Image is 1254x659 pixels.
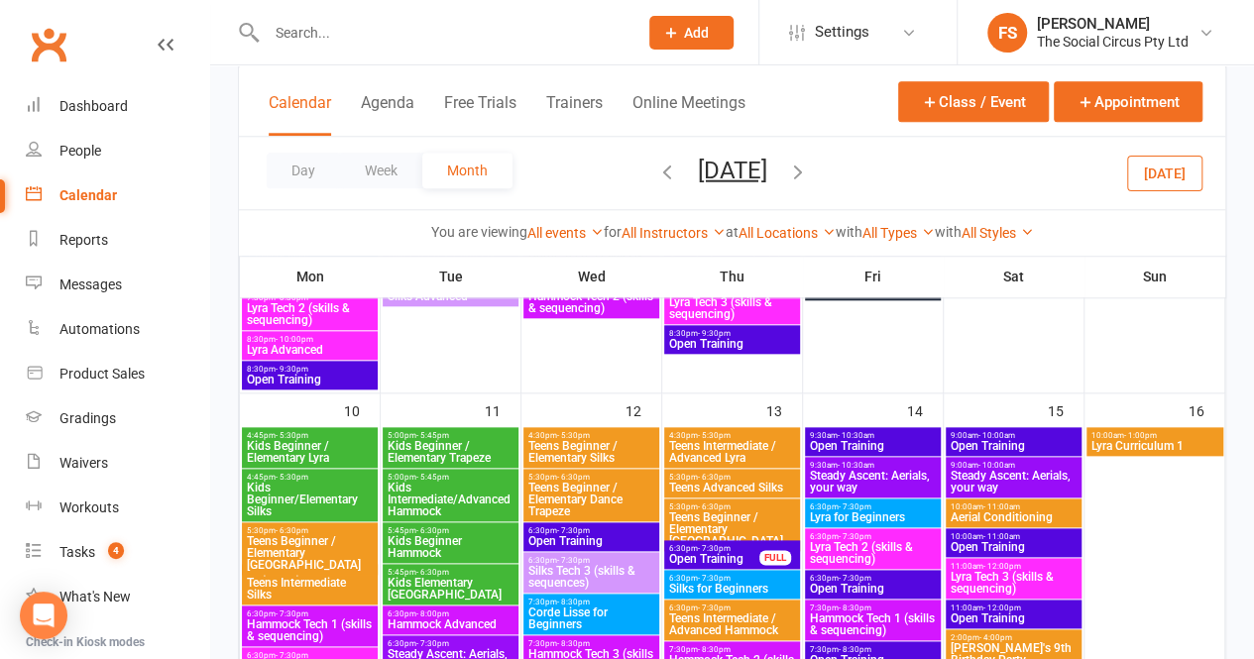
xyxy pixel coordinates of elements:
[246,344,374,356] span: Lyra Advanced
[950,502,1078,511] span: 10:00am
[527,482,655,517] span: Teens Beginner / Elementary Dance Trapeze
[416,609,449,618] span: - 8:00pm
[527,606,655,630] span: Corde Lisse for Beginners
[759,550,791,565] div: FULL
[24,20,73,69] a: Clubworx
[59,455,108,471] div: Waivers
[839,604,871,612] span: - 8:30pm
[668,329,796,338] span: 8:30pm
[1048,393,1083,426] div: 15
[261,19,625,47] input: Search...
[1124,431,1157,440] span: - 1:00pm
[26,263,209,307] a: Messages
[809,604,937,612] span: 7:30pm
[809,502,937,511] span: 6:30pm
[26,84,209,129] a: Dashboard
[276,365,308,374] span: - 9:30pm
[59,321,140,337] div: Automations
[276,526,308,535] span: - 6:30pm
[246,482,374,517] span: Kids Beginner/Elementary Silks
[950,470,1078,494] span: Steady Ascent: Aerials, your way
[59,589,131,604] div: What's New
[698,604,731,612] span: - 7:30pm
[26,396,209,441] a: Gradings
[26,441,209,486] a: Waivers
[246,365,374,374] span: 8:30pm
[668,574,796,583] span: 6:30pm
[527,598,655,606] span: 7:30pm
[950,461,1078,470] span: 9:00am
[726,224,739,240] strong: at
[950,440,1078,452] span: Open Training
[983,502,1020,511] span: - 11:00am
[1054,81,1202,122] button: Appointment
[668,553,760,565] span: Open Training
[59,366,145,382] div: Product Sales
[809,612,937,636] span: Hammock Tech 1 (skills & sequencing)
[557,639,590,648] span: - 8:30pm
[340,153,422,188] button: Week
[26,575,209,619] a: What's New
[416,639,449,648] span: - 7:30pm
[557,556,590,565] span: - 7:30pm
[521,256,662,297] th: Wed
[950,562,1078,571] span: 11:00am
[983,604,1021,612] span: - 12:00pm
[246,609,374,618] span: 6:30pm
[839,574,871,583] span: - 7:30pm
[809,532,937,541] span: 6:30pm
[815,10,869,55] span: Settings
[1037,15,1189,33] div: [PERSON_NAME]
[978,461,1015,470] span: - 10:00am
[698,431,731,440] span: - 5:30pm
[276,473,308,482] span: - 5:30pm
[246,302,374,326] span: Lyra Tech 2 (skills & sequencing)
[838,431,874,440] span: - 10:30am
[276,609,308,618] span: - 7:30pm
[1090,440,1219,452] span: Lyra Curriculum 1
[246,431,374,440] span: 4:45pm
[387,577,514,601] span: Kids Elementary [GEOGRAPHIC_DATA]
[387,535,514,559] span: Kids Beginner Hammock
[809,541,937,565] span: Lyra Tech 2 (skills & sequencing)
[979,633,1012,642] span: - 4:00pm
[527,290,655,314] span: Hammock Tech 2 (skills & sequencing)
[26,129,209,173] a: People
[527,565,655,589] span: Silks Tech 3 (skills & sequences)
[1189,393,1224,426] div: 16
[381,256,521,297] th: Tue
[387,568,514,577] span: 5:45pm
[668,511,796,547] span: Teens Beginner / Elementary [GEOGRAPHIC_DATA]
[387,609,514,618] span: 6:30pm
[387,482,514,517] span: Kids Intermediate/Advanced Hammock
[950,532,1078,541] span: 10:00am
[809,583,937,595] span: Open Training
[246,535,374,571] span: Teens Beginner / Elementary [GEOGRAPHIC_DATA]
[662,256,803,297] th: Thu
[387,431,514,440] span: 5:00pm
[950,612,1078,624] span: Open Training
[668,473,796,482] span: 5:30pm
[809,574,937,583] span: 6:30pm
[387,473,514,482] span: 5:00pm
[344,393,380,426] div: 10
[1127,155,1202,190] button: [DATE]
[240,256,381,297] th: Mon
[944,256,1084,297] th: Sat
[267,153,340,188] button: Day
[950,633,1078,642] span: 2:00pm
[739,225,836,241] a: All Locations
[668,612,796,636] span: Teens Intermediate / Advanced Hammock
[632,93,745,136] button: Online Meetings
[668,431,796,440] span: 4:30pm
[527,440,655,464] span: Teens Beginner / Elementary Silks
[983,562,1021,571] span: - 12:00pm
[809,511,937,523] span: Lyra for Beginners
[59,98,128,114] div: Dashboard
[698,544,731,553] span: - 7:30pm
[527,639,655,648] span: 7:30pm
[527,225,604,241] a: All events
[698,502,731,511] span: - 6:30pm
[557,598,590,606] span: - 8:30pm
[246,618,374,642] span: Hammock Tech 1 (skills & sequencing)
